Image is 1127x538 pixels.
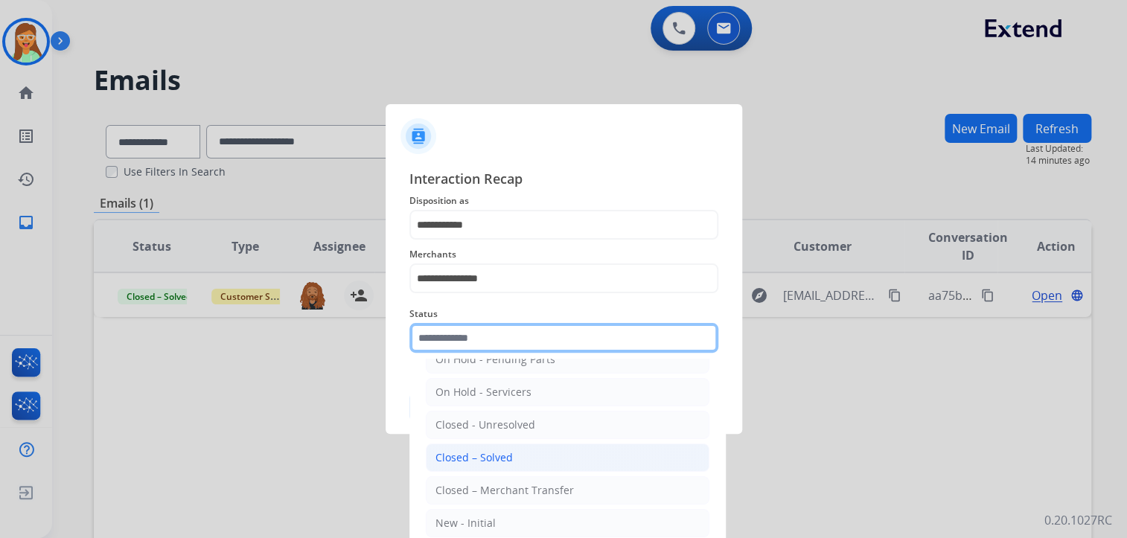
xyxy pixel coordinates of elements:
div: Closed - Unresolved [435,417,535,432]
p: 0.20.1027RC [1044,511,1112,529]
img: contactIcon [400,118,436,154]
span: Status [409,305,718,323]
div: Closed – Merchant Transfer [435,483,574,498]
span: Interaction Recap [409,168,718,192]
div: On Hold - Pending Parts [435,352,555,367]
div: New - Initial [435,516,496,531]
div: Closed – Solved [435,450,513,465]
span: Merchants [409,246,718,263]
div: On Hold - Servicers [435,385,531,400]
span: Disposition as [409,192,718,210]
